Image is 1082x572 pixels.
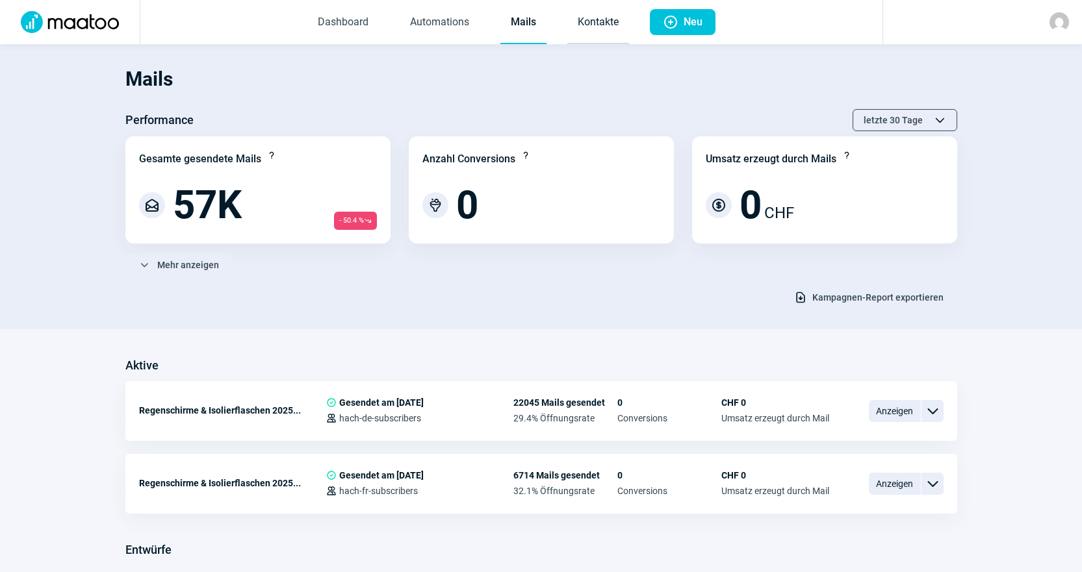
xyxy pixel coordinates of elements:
div: Regenschirme & Isolierflaschen 2025... [139,470,326,496]
span: Conversions [617,486,721,496]
span: 6714 Mails gesendet [513,470,617,480]
span: 0 [617,470,721,480]
div: Regenschirme & Isolierflaschen 2025... [139,397,326,423]
span: 0 [456,186,478,225]
span: Mehr anzeigen [157,255,219,275]
img: avatar [1050,12,1069,32]
span: 57K [173,186,242,225]
span: 0 [617,397,721,408]
h3: Performance [125,110,194,131]
span: - 50.4 % [334,212,377,230]
span: Anzeigen [869,473,921,495]
button: Kampagnen-Report exportieren [780,286,957,308]
button: Neu [650,9,715,35]
span: Gesendet am [DATE] [339,470,424,480]
span: Kampagnen-Report exportieren [812,287,944,308]
span: 0 [740,186,762,225]
span: CHF 0 [721,397,829,408]
span: Anzeigen [869,400,921,422]
a: Dashboard [307,1,379,44]
a: Mails [500,1,547,44]
div: Anzahl Conversions [422,151,515,167]
img: Logo [13,11,127,33]
span: Umsatz erzeugt durch Mail [721,486,829,496]
span: CHF 0 [721,470,829,480]
span: 32.1% Öffnungsrate [513,486,617,496]
h3: Entwürfe [125,540,172,560]
a: Automations [400,1,480,44]
span: letzte 30 Tage [864,110,923,131]
h3: Aktive [125,355,159,376]
span: Neu [684,9,702,35]
h1: Mails [125,57,957,101]
span: Conversions [617,413,721,423]
span: hach-de-subscribers [339,413,421,423]
span: Umsatz erzeugt durch Mail [721,413,829,423]
span: 22045 Mails gesendet [513,397,617,408]
span: Gesendet am [DATE] [339,397,424,408]
span: CHF [764,201,794,225]
span: hach-fr-subscribers [339,486,418,496]
button: Mehr anzeigen [125,254,233,276]
span: 29.4% Öffnungsrate [513,413,617,423]
div: Gesamte gesendete Mails [139,151,261,167]
a: Kontakte [567,1,629,44]
div: Umsatz erzeugt durch Mails [706,151,836,167]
